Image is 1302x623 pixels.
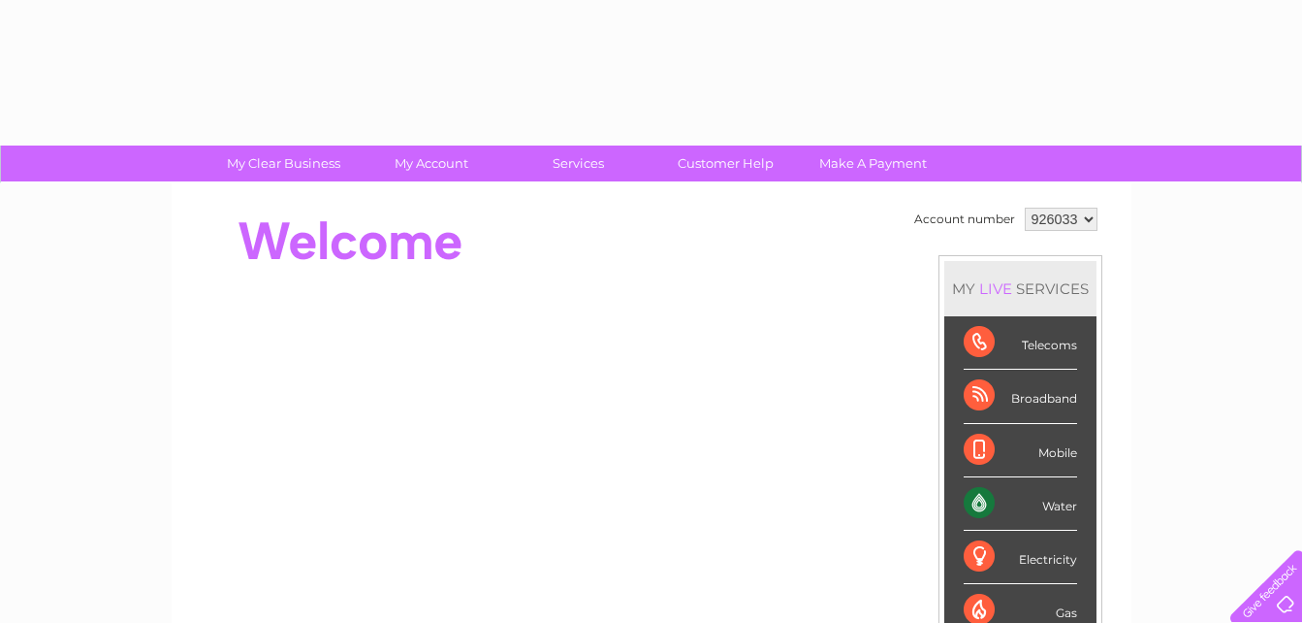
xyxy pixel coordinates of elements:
div: Water [964,477,1077,531]
div: Telecoms [964,316,1077,370]
a: My Clear Business [204,146,364,181]
div: MY SERVICES [944,261,1096,316]
a: My Account [351,146,511,181]
div: Mobile [964,424,1077,477]
div: Broadband [964,370,1077,423]
td: Account number [909,203,1020,236]
a: Make A Payment [793,146,953,181]
a: Services [498,146,658,181]
div: LIVE [975,279,1016,298]
div: Electricity [964,531,1077,584]
a: Customer Help [646,146,806,181]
